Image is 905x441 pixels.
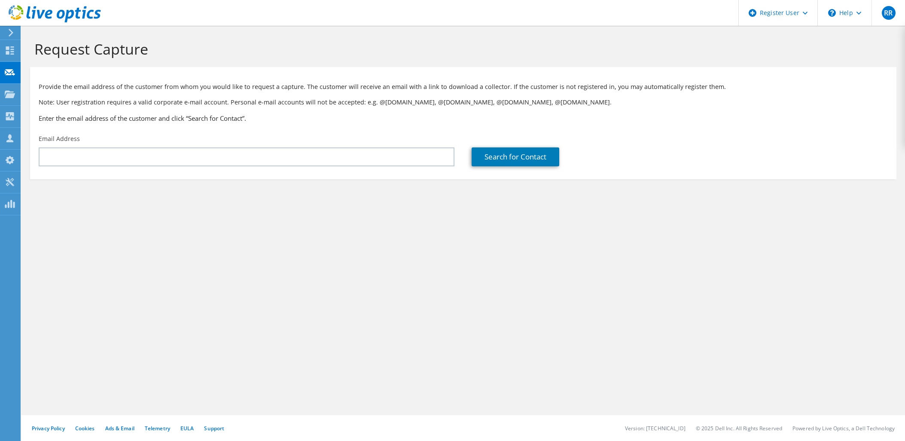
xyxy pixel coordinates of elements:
[625,425,686,432] li: Version: [TECHNICAL_ID]
[39,113,888,123] h3: Enter the email address of the customer and click “Search for Contact”.
[32,425,65,432] a: Privacy Policy
[828,9,836,17] svg: \n
[180,425,194,432] a: EULA
[204,425,224,432] a: Support
[39,82,888,92] p: Provide the email address of the customer from whom you would like to request a capture. The cust...
[792,425,895,432] li: Powered by Live Optics, a Dell Technology
[39,135,80,143] label: Email Address
[472,147,559,166] a: Search for Contact
[75,425,95,432] a: Cookies
[105,425,134,432] a: Ads & Email
[39,98,888,107] p: Note: User registration requires a valid corporate e-mail account. Personal e-mail accounts will ...
[145,425,170,432] a: Telemetry
[696,425,782,432] li: © 2025 Dell Inc. All Rights Reserved
[882,6,896,20] span: RR
[34,40,888,58] h1: Request Capture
